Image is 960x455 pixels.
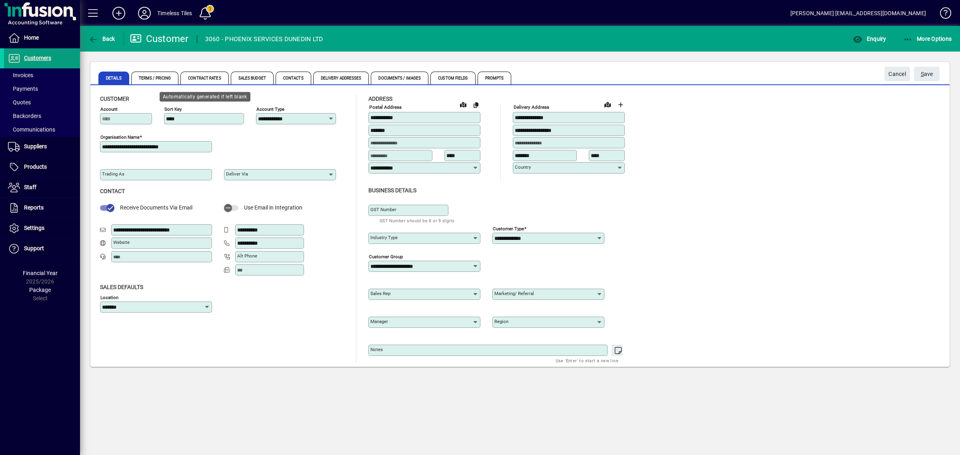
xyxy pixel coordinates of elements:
[164,106,182,112] mat-label: Sort key
[853,36,886,42] span: Enquiry
[160,92,250,102] div: Automatically generated if left blank
[80,32,124,46] app-page-header-button: Back
[23,270,58,276] span: Financial Year
[131,72,179,84] span: Terms / Pricing
[24,204,44,211] span: Reports
[601,98,614,111] a: View on map
[851,32,888,46] button: Enquiry
[106,6,132,20] button: Add
[8,99,31,106] span: Quotes
[98,72,129,84] span: Details
[4,68,80,82] a: Invoices
[4,178,80,198] a: Staff
[102,171,124,177] mat-label: Trading as
[4,96,80,109] a: Quotes
[8,86,38,92] span: Payments
[4,157,80,177] a: Products
[4,109,80,123] a: Backorders
[921,68,933,81] span: ave
[100,188,125,194] span: Contact
[371,72,428,84] span: Documents / Images
[914,67,940,81] button: Save
[430,72,475,84] span: Custom Fields
[100,284,143,290] span: Sales defaults
[8,126,55,133] span: Communications
[380,216,455,225] mat-hint: GST Number should be 8 or 9 digits
[369,253,403,259] mat-label: Customer group
[934,2,950,28] a: Knowledge Base
[4,239,80,259] a: Support
[180,72,228,84] span: Contract Rates
[276,72,311,84] span: Contacts
[556,356,618,365] mat-hint: Use 'Enter' to start a new line
[24,34,39,41] span: Home
[368,96,392,102] span: Address
[120,204,192,211] span: Receive Documents Via Email
[494,319,508,324] mat-label: Region
[24,164,47,170] span: Products
[614,98,627,111] button: Choose address
[4,123,80,136] a: Communications
[24,184,36,190] span: Staff
[244,204,302,211] span: Use Email in Integration
[884,67,910,81] button: Cancel
[368,187,416,194] span: Business details
[29,287,51,293] span: Package
[903,36,952,42] span: More Options
[24,225,44,231] span: Settings
[8,113,41,119] span: Backorders
[457,98,470,111] a: View on map
[4,137,80,157] a: Suppliers
[901,32,954,46] button: More Options
[4,82,80,96] a: Payments
[478,72,512,84] span: Prompts
[493,226,524,231] mat-label: Customer type
[113,239,130,245] mat-label: Website
[921,71,924,77] span: S
[237,253,257,259] mat-label: Alt Phone
[8,72,33,78] span: Invoices
[100,96,129,102] span: Customer
[494,291,534,296] mat-label: Marketing/ Referral
[24,143,47,150] span: Suppliers
[888,68,906,81] span: Cancel
[370,347,383,352] mat-label: Notes
[130,32,189,45] div: Customer
[86,32,117,46] button: Back
[4,218,80,238] a: Settings
[790,7,926,20] div: [PERSON_NAME] [EMAIL_ADDRESS][DOMAIN_NAME]
[132,6,157,20] button: Profile
[256,106,284,112] mat-label: Account Type
[4,28,80,48] a: Home
[4,198,80,218] a: Reports
[88,36,115,42] span: Back
[100,106,118,112] mat-label: Account
[205,33,323,46] div: 3060 - PHOENIX SERVICES DUNEDIN LTD
[470,98,482,111] button: Copy to Delivery address
[370,207,396,212] mat-label: GST Number
[370,291,390,296] mat-label: Sales rep
[157,7,192,20] div: Timeless Tiles
[100,134,140,140] mat-label: Organisation name
[24,55,51,61] span: Customers
[370,319,388,324] mat-label: Manager
[313,72,369,84] span: Delivery Addresses
[231,72,274,84] span: Sales Budget
[24,245,44,251] span: Support
[370,235,398,240] mat-label: Industry type
[100,294,118,300] mat-label: Location
[226,171,248,177] mat-label: Deliver via
[515,164,531,170] mat-label: Country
